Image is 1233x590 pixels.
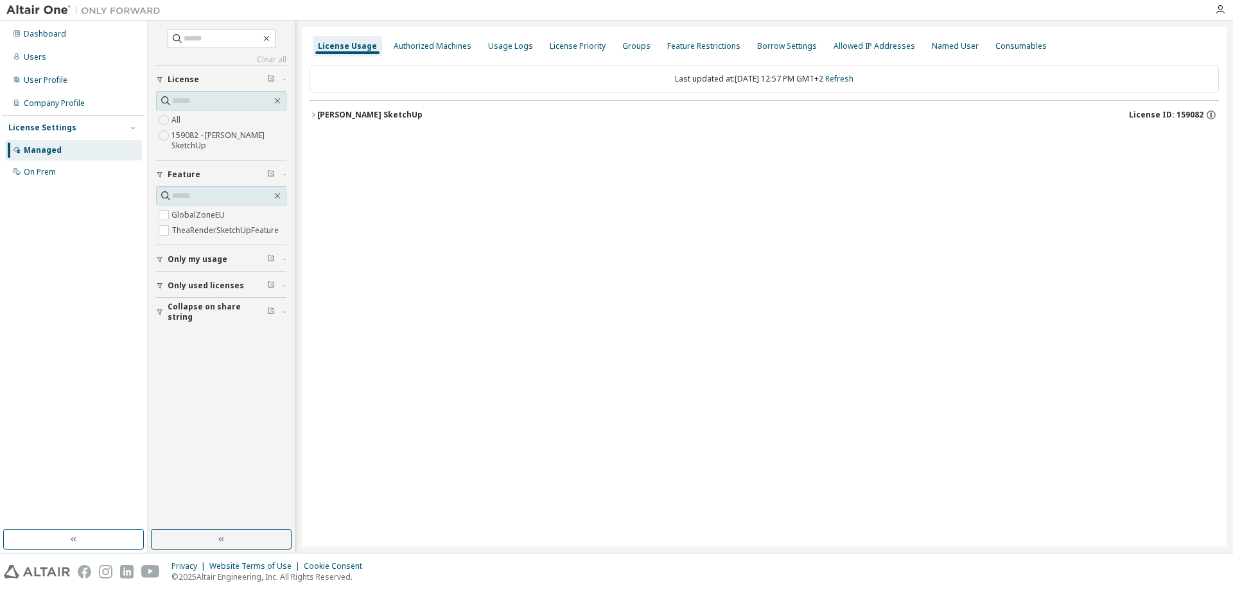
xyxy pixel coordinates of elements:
[757,41,817,51] div: Borrow Settings
[24,145,62,155] div: Managed
[168,302,267,322] span: Collapse on share string
[156,65,286,94] button: License
[171,571,370,582] p: © 2025 Altair Engineering, Inc. All Rights Reserved.
[317,110,423,120] div: [PERSON_NAME] SketchUp
[310,65,1219,92] div: Last updated at: [DATE] 12:57 PM GMT+2
[156,245,286,273] button: Only my usage
[394,41,471,51] div: Authorized Machines
[171,207,227,223] label: GlobalZoneEU
[667,41,740,51] div: Feature Restrictions
[4,565,70,578] img: altair_logo.svg
[834,41,915,51] div: Allowed IP Addresses
[78,565,91,578] img: facebook.svg
[171,128,286,153] label: 159082 - [PERSON_NAME] SketchUp
[168,169,200,180] span: Feature
[24,167,56,177] div: On Prem
[24,98,85,108] div: Company Profile
[156,298,286,326] button: Collapse on share string
[171,561,209,571] div: Privacy
[622,41,651,51] div: Groups
[318,41,377,51] div: License Usage
[304,561,370,571] div: Cookie Consent
[6,4,167,17] img: Altair One
[267,74,275,85] span: Clear filter
[168,74,199,85] span: License
[932,41,979,51] div: Named User
[156,161,286,189] button: Feature
[168,254,227,265] span: Only my usage
[24,75,67,85] div: User Profile
[267,254,275,265] span: Clear filter
[171,223,281,238] label: TheaRenderSketchUpFeature
[99,565,112,578] img: instagram.svg
[24,52,46,62] div: Users
[171,112,183,128] label: All
[168,281,244,291] span: Only used licenses
[267,281,275,291] span: Clear filter
[8,123,76,133] div: License Settings
[550,41,606,51] div: License Priority
[267,307,275,317] span: Clear filter
[209,561,304,571] div: Website Terms of Use
[24,29,66,39] div: Dashboard
[156,272,286,300] button: Only used licenses
[156,55,286,65] a: Clear all
[267,169,275,180] span: Clear filter
[825,73,853,84] a: Refresh
[310,101,1219,129] button: [PERSON_NAME] SketchUpLicense ID: 159082
[1129,110,1203,120] span: License ID: 159082
[995,41,1047,51] div: Consumables
[141,565,160,578] img: youtube.svg
[488,41,533,51] div: Usage Logs
[120,565,134,578] img: linkedin.svg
